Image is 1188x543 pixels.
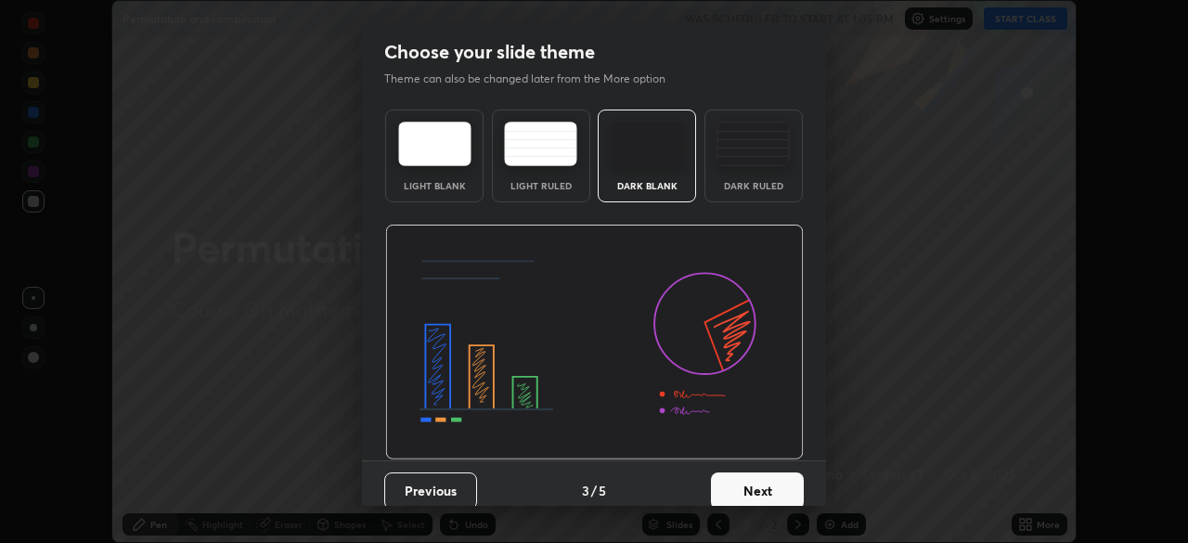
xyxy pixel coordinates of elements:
img: lightRuledTheme.5fabf969.svg [504,122,577,166]
button: Previous [384,472,477,510]
img: darkRuledTheme.de295e13.svg [717,122,790,166]
img: darkThemeBanner.d06ce4a2.svg [385,225,804,460]
div: Light Blank [397,181,471,190]
h4: / [591,481,597,500]
h2: Choose your slide theme [384,40,595,64]
button: Next [711,472,804,510]
div: Dark Blank [610,181,684,190]
img: darkTheme.f0cc69e5.svg [611,122,684,166]
img: lightTheme.e5ed3b09.svg [398,122,471,166]
div: Dark Ruled [717,181,791,190]
div: Light Ruled [504,181,578,190]
p: Theme can also be changed later from the More option [384,71,685,87]
h4: 5 [599,481,606,500]
h4: 3 [582,481,589,500]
